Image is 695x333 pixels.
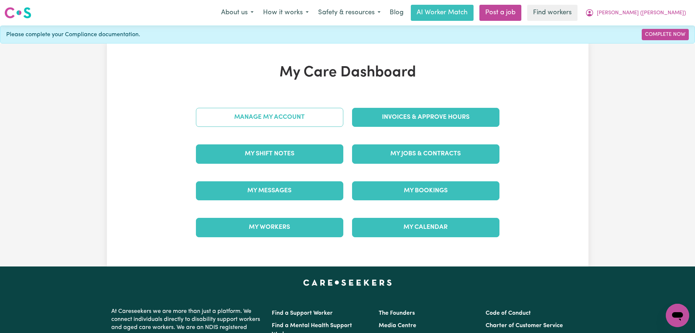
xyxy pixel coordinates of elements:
button: About us [216,5,258,20]
button: How it works [258,5,313,20]
a: My Calendar [352,218,499,237]
a: My Jobs & Contracts [352,144,499,163]
a: Careseekers logo [4,4,31,21]
a: Find workers [527,5,578,21]
a: Blog [385,5,408,21]
iframe: Button to launch messaging window [666,304,689,327]
a: Find a Support Worker [272,310,333,316]
a: My Shift Notes [196,144,343,163]
a: Charter of Customer Service [486,323,563,329]
span: Please complete your Compliance documentation. [6,30,140,39]
a: My Bookings [352,181,499,200]
a: Careseekers home page [303,280,392,285]
a: Manage My Account [196,108,343,127]
a: Post a job [479,5,521,21]
img: Careseekers logo [4,6,31,19]
h1: My Care Dashboard [192,64,504,82]
a: My Messages [196,181,343,200]
a: My Workers [196,218,343,237]
a: Complete Now [642,29,689,40]
a: The Founders [379,310,415,316]
span: [PERSON_NAME] ([PERSON_NAME]) [597,9,686,17]
button: My Account [580,5,691,20]
a: Invoices & Approve Hours [352,108,499,127]
a: AI Worker Match [411,5,474,21]
a: Media Centre [379,323,416,329]
button: Safety & resources [313,5,385,20]
a: Code of Conduct [486,310,531,316]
